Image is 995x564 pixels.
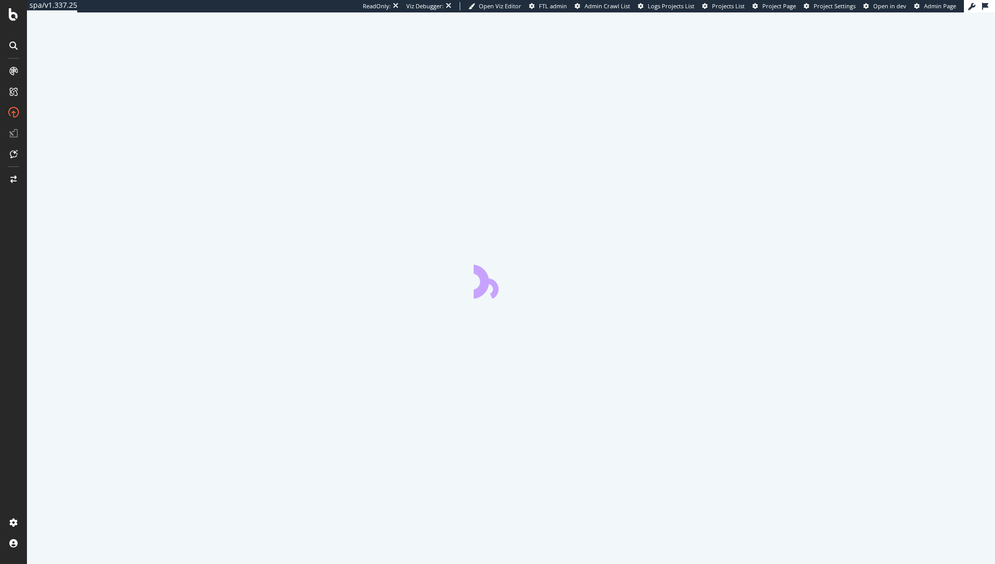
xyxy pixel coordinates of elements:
span: Open Viz Editor [479,2,521,10]
a: Admin Crawl List [575,2,630,10]
span: Project Settings [814,2,856,10]
span: Project Page [762,2,796,10]
div: Viz Debugger: [406,2,444,10]
a: Admin Page [914,2,956,10]
span: Logs Projects List [648,2,694,10]
a: Project Page [752,2,796,10]
div: animation [474,261,548,299]
span: Admin Crawl List [585,2,630,10]
a: Open Viz Editor [468,2,521,10]
span: Admin Page [924,2,956,10]
a: FTL admin [529,2,567,10]
span: FTL admin [539,2,567,10]
a: Projects List [702,2,745,10]
span: Open in dev [873,2,906,10]
span: Projects List [712,2,745,10]
div: ReadOnly: [363,2,391,10]
a: Logs Projects List [638,2,694,10]
a: Open in dev [863,2,906,10]
a: Project Settings [804,2,856,10]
